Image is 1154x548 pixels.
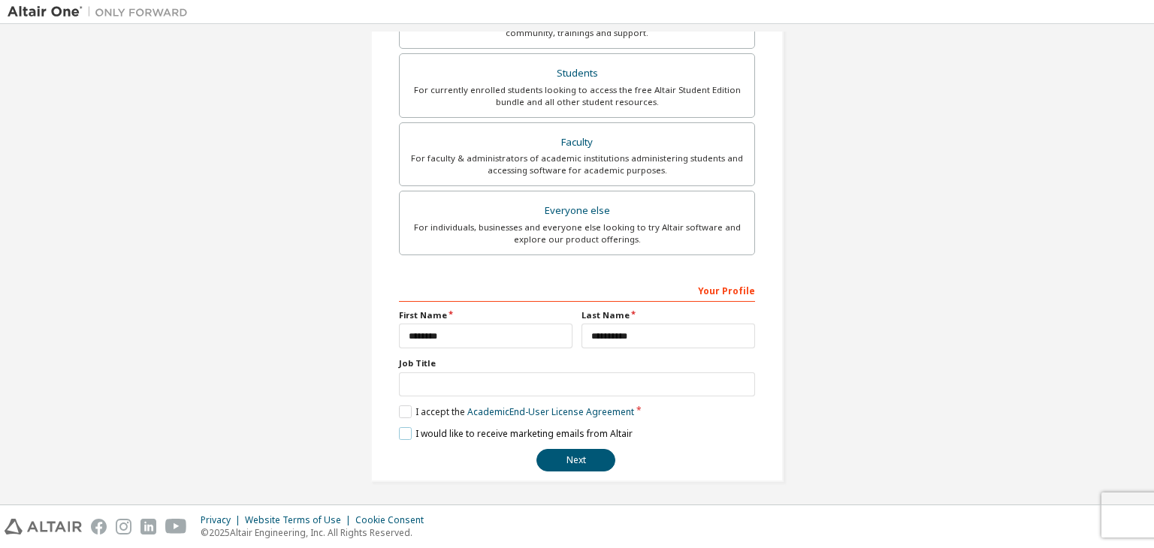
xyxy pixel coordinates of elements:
button: Next [536,449,615,471]
label: I would like to receive marketing emails from Altair [399,427,633,440]
img: Altair One [8,5,195,20]
label: First Name [399,309,572,321]
img: altair_logo.svg [5,519,82,534]
div: Website Terms of Use [245,514,355,526]
img: instagram.svg [116,519,131,534]
div: Students [409,63,745,84]
img: youtube.svg [165,519,187,534]
div: For currently enrolled students looking to access the free Altair Student Edition bundle and all ... [409,84,745,108]
img: linkedin.svg [140,519,156,534]
div: For individuals, businesses and everyone else looking to try Altair software and explore our prod... [409,221,745,245]
div: Your Profile [399,278,755,302]
label: I accept the [399,405,634,418]
div: Privacy [201,514,245,526]
a: Academic End-User License Agreement [467,405,634,418]
img: facebook.svg [91,519,107,534]
div: Faculty [409,132,745,153]
div: For faculty & administrators of academic institutions administering students and accessing softwa... [409,152,745,176]
p: © 2025 Altair Engineering, Inc. All Rights Reserved. [201,526,433,539]
label: Job Title [399,357,755,369]
div: Everyone else [409,200,745,221]
label: Last Name [582,309,755,321]
div: Cookie Consent [355,514,433,526]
